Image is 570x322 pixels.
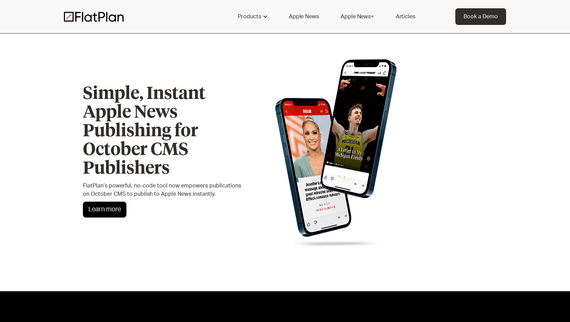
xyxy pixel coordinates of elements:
[229,8,275,25] div: Products
[238,12,261,21] div: Products
[247,34,428,269] img: FlatPlan Apple News
[332,8,382,25] a: Apple News+
[464,12,498,21] div: Book a Demo
[83,85,221,178] h2: Simple, Instant Apple News Publishing for October CMS Publishers
[455,8,506,25] a: Book a Demo
[281,8,327,25] a: Apple News
[388,8,424,25] a: Articles
[83,202,126,218] a: Learn more
[83,182,247,198] p: FlatPlan’s powerful, no-code tool now empowers publications on October CMS to publish to Apple Ne...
